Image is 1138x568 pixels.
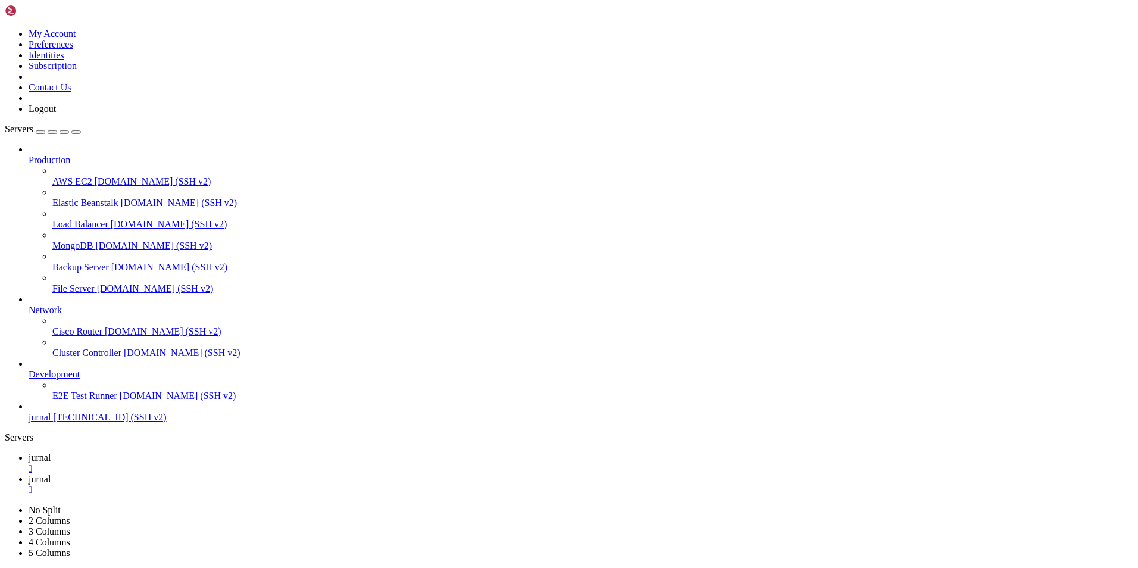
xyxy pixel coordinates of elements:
a: Development [29,369,1133,380]
span: [DOMAIN_NAME] (SSH v2) [97,283,214,294]
span: E2E Test Runner [52,391,117,401]
a: Load Balancer [DOMAIN_NAME] (SSH v2) [52,219,1133,230]
img: Shellngn [5,5,73,17]
span: File Server [52,283,95,294]
a: jurnal [29,474,1133,495]
a: Elastic Beanstalk [DOMAIN_NAME] (SSH v2) [52,198,1133,208]
a: My Account [29,29,76,39]
a: 3 Columns [29,526,70,536]
a: 2 Columns [29,516,70,526]
li: Production [29,144,1133,294]
span: Load Balancer [52,219,108,229]
span: Cisco Router [52,326,102,336]
a:  [29,485,1133,495]
span: Elastic Beanstalk [52,198,118,208]
a: No Split [29,505,61,515]
span: Development [29,369,80,379]
li: Development [29,358,1133,401]
span: [TECHNICAL_ID] (SSH v2) [53,412,166,422]
a: Contact Us [29,82,71,92]
span: [DOMAIN_NAME] (SSH v2) [111,219,227,229]
a: Production [29,155,1133,166]
span: jurnal [29,452,51,463]
span: [DOMAIN_NAME] (SSH v2) [121,198,237,208]
a: Servers [5,124,81,134]
li: Cisco Router [DOMAIN_NAME] (SSH v2) [52,316,1133,337]
span: [DOMAIN_NAME] (SSH v2) [95,176,211,186]
a: Identities [29,50,64,60]
li: Load Balancer [DOMAIN_NAME] (SSH v2) [52,208,1133,230]
a: Logout [29,104,56,114]
li: Elastic Beanstalk [DOMAIN_NAME] (SSH v2) [52,187,1133,208]
li: Network [29,294,1133,358]
a: Preferences [29,39,73,49]
span: Backup Server [52,262,109,272]
li: MongoDB [DOMAIN_NAME] (SSH v2) [52,230,1133,251]
span: Cluster Controller [52,348,121,358]
a: jurnal [29,452,1133,474]
span: Production [29,155,70,165]
div: Servers [5,432,1133,443]
span: [DOMAIN_NAME] (SSH v2) [124,348,240,358]
li: Backup Server [DOMAIN_NAME] (SSH v2) [52,251,1133,273]
a: jurnal [TECHNICAL_ID] (SSH v2) [29,412,1133,423]
span: AWS EC2 [52,176,92,186]
li: File Server [DOMAIN_NAME] (SSH v2) [52,273,1133,294]
span: jurnal [29,474,51,484]
li: AWS EC2 [DOMAIN_NAME] (SSH v2) [52,166,1133,187]
span: MongoDB [52,241,93,251]
a:  [29,463,1133,474]
li: E2E Test Runner [DOMAIN_NAME] (SSH v2) [52,380,1133,401]
span: [DOMAIN_NAME] (SSH v2) [105,326,221,336]
a: Cisco Router [DOMAIN_NAME] (SSH v2) [52,326,1133,337]
li: jurnal [TECHNICAL_ID] (SSH v2) [29,401,1133,423]
a: Subscription [29,61,77,71]
a: Backup Server [DOMAIN_NAME] (SSH v2) [52,262,1133,273]
li: Cluster Controller [DOMAIN_NAME] (SSH v2) [52,337,1133,358]
span: [DOMAIN_NAME] (SSH v2) [120,391,236,401]
a: Cluster Controller [DOMAIN_NAME] (SSH v2) [52,348,1133,358]
a: 5 Columns [29,548,70,558]
span: jurnal [29,412,51,422]
a: E2E Test Runner [DOMAIN_NAME] (SSH v2) [52,391,1133,401]
a: File Server [DOMAIN_NAME] (SSH v2) [52,283,1133,294]
span: [DOMAIN_NAME] (SSH v2) [111,262,228,272]
span: Network [29,305,62,315]
a: MongoDB [DOMAIN_NAME] (SSH v2) [52,241,1133,251]
span: [DOMAIN_NAME] (SSH v2) [95,241,212,251]
a: Network [29,305,1133,316]
span: Servers [5,124,33,134]
a: 4 Columns [29,537,70,547]
a: AWS EC2 [DOMAIN_NAME] (SSH v2) [52,176,1133,187]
